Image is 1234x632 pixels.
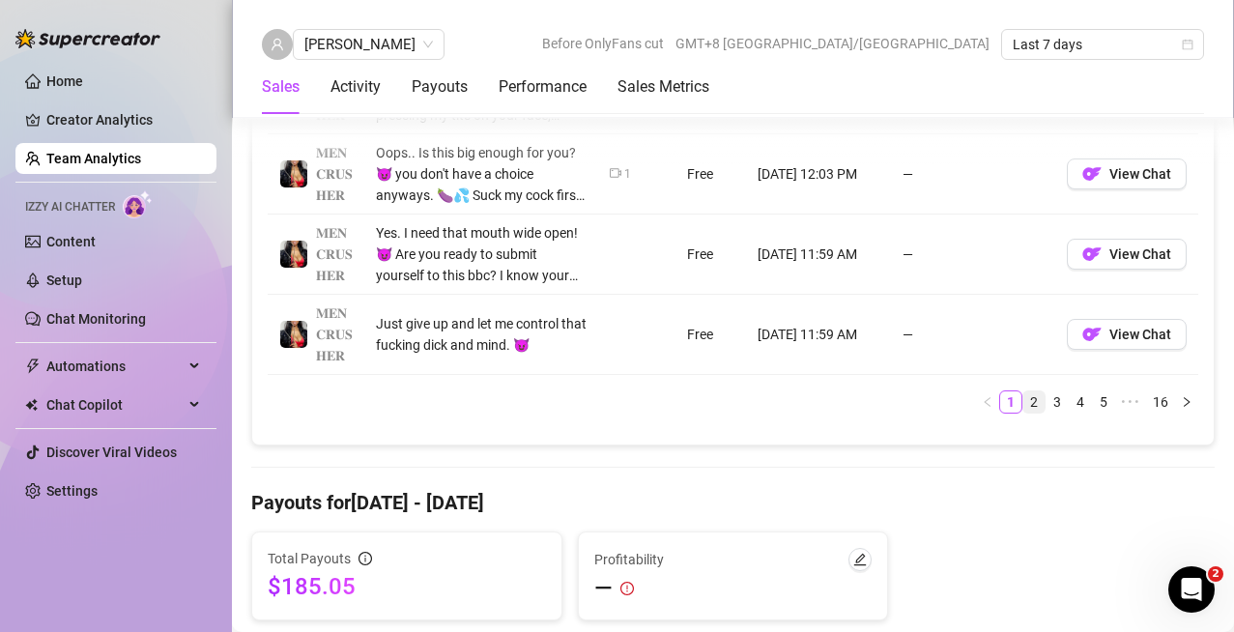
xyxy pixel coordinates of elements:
[1146,390,1175,414] li: 16
[976,390,999,414] button: left
[1013,30,1192,59] span: Last 7 days
[1115,390,1146,414] span: •••
[675,295,746,375] td: Free
[280,160,307,187] img: 𝐌𝐄𝐍𝐂𝐑𝐔𝐒𝐇𝐄𝐑
[1082,244,1102,264] img: OF
[412,75,468,99] div: Payouts
[1023,391,1045,413] a: 2
[1147,391,1174,413] a: 16
[330,75,381,99] div: Activity
[746,215,891,295] td: [DATE] 11:59 AM
[1067,239,1187,270] button: OFView Chat
[1109,327,1171,342] span: View Chat
[316,225,353,283] span: 𝐌𝐄𝐍𝐂𝐑𝐔𝐒𝐇𝐄𝐑
[1046,390,1069,414] li: 3
[982,396,993,408] span: left
[25,198,115,216] span: Izzy AI Chatter
[1082,164,1102,184] img: OF
[891,134,1055,215] td: —
[1000,391,1021,413] a: 1
[1168,566,1215,613] iframe: Intercom live chat
[1109,246,1171,262] span: View Chat
[976,390,999,414] li: Previous Page
[251,489,1215,516] h4: Payouts for [DATE] - [DATE]
[1181,396,1192,408] span: right
[46,351,184,382] span: Automations
[123,190,153,218] img: AI Chatter
[280,321,307,348] img: 𝐌𝐄𝐍𝐂𝐑𝐔𝐒𝐇𝐄𝐑
[594,573,613,604] span: —
[25,359,41,374] span: thunderbolt
[46,445,177,460] a: Discover Viral Videos
[376,222,587,286] div: Yes. I need that mouth wide open! 😈 Are you ready to submit yourself to this bbc? I know your cra...
[1069,390,1092,414] li: 4
[1109,166,1171,182] span: View Chat
[999,390,1022,414] li: 1
[1067,319,1187,350] button: OFView Chat
[891,295,1055,375] td: —
[746,295,891,375] td: [DATE] 11:59 AM
[1115,390,1146,414] li: Next 5 Pages
[620,582,634,595] span: exclamation-circle
[1022,390,1046,414] li: 2
[46,483,98,499] a: Settings
[268,571,546,602] span: $185.05
[853,553,867,566] span: edit
[499,75,587,99] div: Performance
[746,134,891,215] td: [DATE] 12:03 PM
[1092,390,1115,414] li: 5
[46,151,141,166] a: Team Analytics
[359,552,372,565] span: info-circle
[46,311,146,327] a: Chat Monitoring
[46,104,201,135] a: Creator Analytics
[268,548,351,569] span: Total Payouts
[1175,390,1198,414] button: right
[1070,391,1091,413] a: 4
[376,313,587,356] div: Just give up and let me control that fucking dick and mind. 😈
[1067,251,1187,267] a: OFView Chat
[624,165,631,184] div: 1
[280,241,307,268] img: 𝐌𝐄𝐍𝐂𝐑𝐔𝐒𝐇𝐄𝐑
[46,389,184,420] span: Chat Copilot
[1047,391,1068,413] a: 3
[46,73,83,89] a: Home
[1208,566,1223,582] span: 2
[1182,39,1193,50] span: calendar
[610,167,621,179] span: video-camera
[25,398,38,412] img: Chat Copilot
[316,305,353,363] span: 𝐌𝐄𝐍𝐂𝐑𝐔𝐒𝐇𝐄𝐑
[594,549,664,570] span: Profitability
[316,145,353,203] span: 𝐌𝐄𝐍𝐂𝐑𝐔𝐒𝐇𝐄𝐑
[262,75,300,99] div: Sales
[1067,331,1187,347] a: OFView Chat
[376,142,587,206] div: Oops.. Is this big enough for you? 😈 you don't have a choice anyways. 🍆💦 Suck my cock first! Make...
[1093,391,1114,413] a: 5
[1067,158,1187,189] button: OFView Chat
[1175,390,1198,414] li: Next Page
[271,38,284,51] span: user
[675,134,746,215] td: Free
[891,215,1055,295] td: —
[617,75,709,99] div: Sales Metrics
[675,29,990,58] span: GMT+8 [GEOGRAPHIC_DATA]/[GEOGRAPHIC_DATA]
[1082,325,1102,344] img: OF
[675,215,746,295] td: Free
[304,30,433,59] span: renz
[46,234,96,249] a: Content
[46,273,82,288] a: Setup
[15,29,160,48] img: logo-BBDzfeDw.svg
[542,29,664,58] span: Before OnlyFans cut
[1067,171,1187,187] a: OFView Chat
